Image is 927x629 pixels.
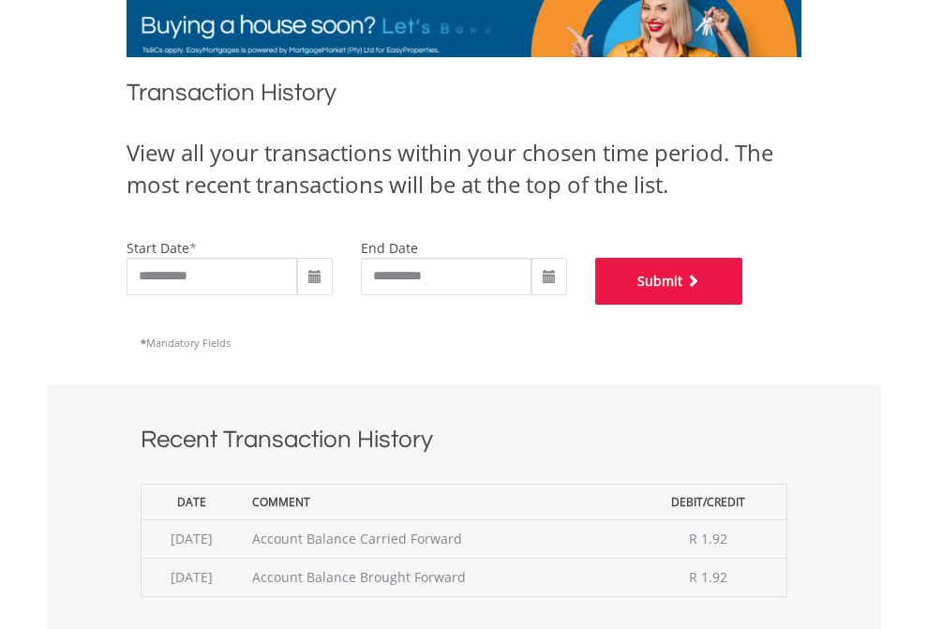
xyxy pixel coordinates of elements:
td: Account Balance Brought Forward [243,558,631,596]
button: Submit [595,258,743,305]
td: Account Balance Carried Forward [243,519,631,558]
span: R 1.92 [689,568,727,586]
span: Mandatory Fields [141,336,231,350]
label: end date [361,239,418,257]
span: R 1.92 [689,530,727,547]
th: Date [141,484,243,519]
label: start date [127,239,189,257]
td: [DATE] [141,519,243,558]
th: Debit/Credit [631,484,786,519]
div: View all your transactions within your chosen time period. The most recent transactions will be a... [127,137,801,202]
h1: Transaction History [127,76,801,118]
h1: Recent Transaction History [141,423,787,465]
td: [DATE] [141,558,243,596]
th: Comment [243,484,631,519]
